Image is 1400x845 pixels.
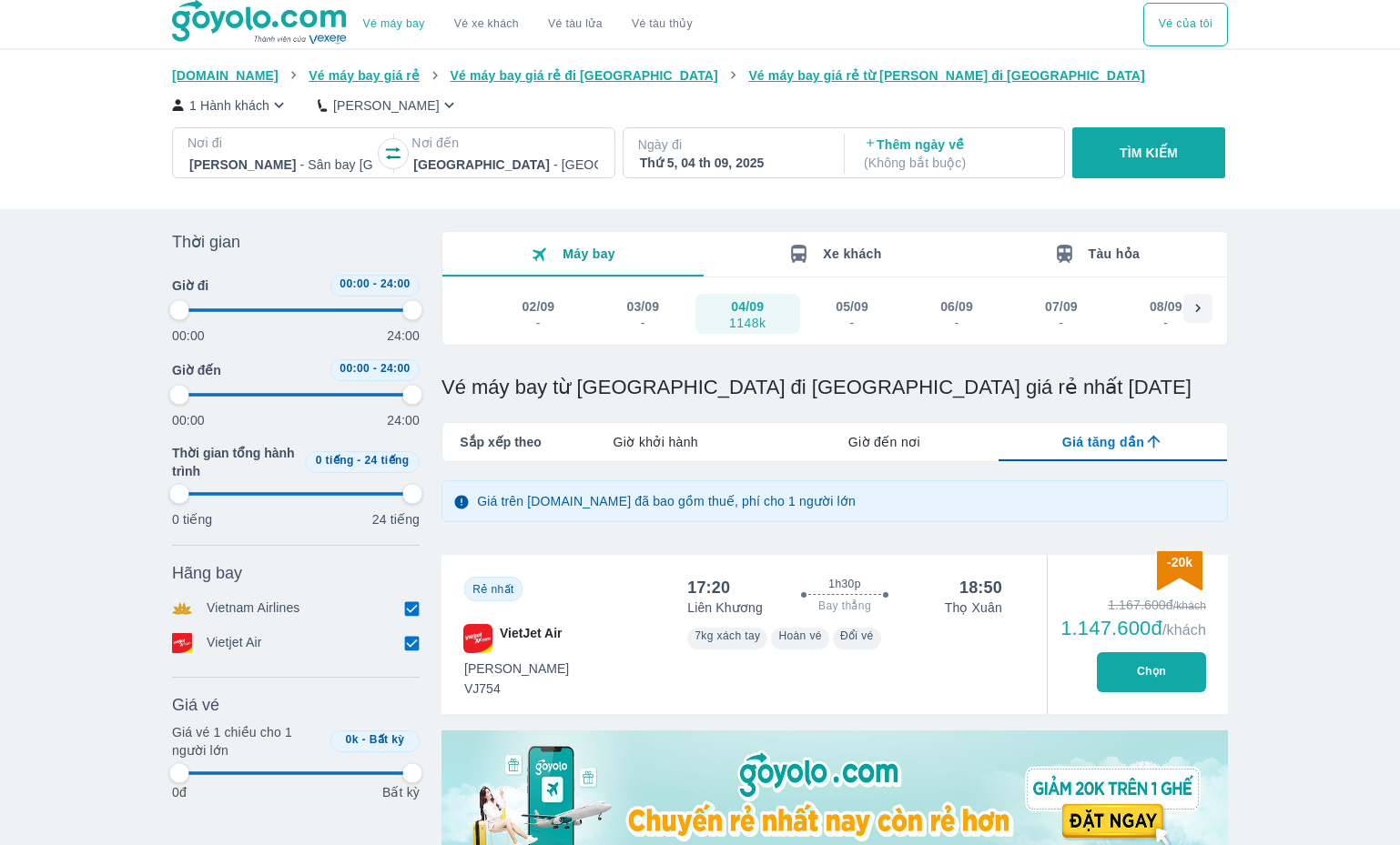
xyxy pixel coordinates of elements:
p: 0đ [172,783,187,801]
div: 02/09 [522,297,555,316]
span: VietJet Air [500,624,562,653]
span: Tàu hỏa [1089,246,1141,261]
span: Rẻ nhất [472,583,513,596]
div: 1.147.600đ [1060,618,1206,639]
span: Máy bay [563,246,615,261]
span: - [362,733,366,746]
p: TÌM KIẾM [1120,144,1178,162]
button: Vé tàu thủy [617,3,707,46]
nav: breadcrumb [172,66,1228,85]
div: 17:20 [687,577,730,599]
div: 08/09 [1150,297,1182,316]
p: ( Không bắt buộc ) [864,154,1048,172]
span: VJ754 [464,679,569,698]
p: Thọ Xuân [945,599,1002,617]
div: 06/09 [940,297,973,316]
p: Giá vé 1 chiều cho 1 người lớn [172,723,323,759]
div: 18:50 [959,577,1002,599]
span: Vé máy bay giá rẻ đi [GEOGRAPHIC_DATA] [451,68,718,83]
p: 24:00 [387,411,420,429]
button: [PERSON_NAME] [318,96,459,115]
span: 1h30p [828,577,860,591]
a: Vé xe khách [454,17,519,31]
div: - [941,316,972,330]
span: 24:00 [380,362,411,375]
p: 00:00 [172,327,205,345]
span: [PERSON_NAME] [464,659,569,678]
img: discount [1157,551,1202,590]
span: 24:00 [380,277,411,290]
span: Vé máy bay giá rẻ từ [PERSON_NAME] đi [GEOGRAPHIC_DATA] [748,68,1145,83]
span: Vé máy bay giá rẻ [309,68,420,83]
button: Vé của tôi [1143,3,1228,46]
span: 00:00 [340,277,370,290]
span: [DOMAIN_NAME] [172,68,279,83]
div: 1148k [729,316,766,330]
div: choose transportation mode [1143,3,1228,46]
span: -20k [1167,555,1192,569]
div: 07/09 [1045,297,1078,316]
span: - [373,362,377,375]
p: Liên Khương [687,599,763,617]
div: 1.167.600đ [1060,596,1206,614]
span: - [357,454,360,467]
a: Vé máy bay [363,17,425,31]
span: Giờ khởi hành [614,433,698,451]
span: Thời gian tổng hành trình [172,444,298,480]
p: Ngày đi [638,136,826,154]
span: Hoàn vé [778,629,822,642]
div: - [837,316,867,330]
p: 24 tiếng [372,510,420,528]
div: lab API tabs example [542,423,1227,461]
div: - [523,316,554,330]
p: 00:00 [172,411,205,429]
p: 0 tiếng [172,510,212,528]
span: /khách [1162,622,1206,638]
button: Chọn [1097,652,1206,692]
span: Giá vé [172,694,219,716]
button: TÌM KIẾM [1072,127,1224,178]
span: Giờ đến nơi [848,433,920,451]
span: 00:00 [340,362,370,375]
img: VJ [463,624,492,653]
span: Giá tăng dần [1062,433,1144,451]
p: 24:00 [387,327,420,345]
div: 05/09 [836,297,868,316]
div: - [627,316,658,330]
p: Thêm ngày về [864,136,1048,172]
div: 03/09 [626,297,659,316]
span: Sắp xếp theo [460,433,542,451]
span: 0 tiếng [316,454,354,467]
h1: Vé máy bay từ [GEOGRAPHIC_DATA] đi [GEOGRAPHIC_DATA] giá rẻ nhất [DATE] [441,375,1228,400]
span: Bất kỳ [370,733,405,746]
span: 24 tiếng [365,454,410,467]
div: scrollable day and price [486,294,1183,334]
p: 1 Hành khách [189,96,269,115]
a: Vé tàu lửa [533,3,617,46]
p: Nơi đến [411,134,599,152]
p: Vietjet Air [207,633,262,653]
span: 7kg xách tay [695,629,760,642]
p: Vietnam Airlines [207,599,300,619]
div: 04/09 [731,297,764,316]
p: Giá trên [DOMAIN_NAME] đã bao gồm thuế, phí cho 1 người lớn [477,492,856,510]
span: Đổi vé [840,629,874,642]
div: - [1046,316,1077,330]
p: Nơi đi [188,134,375,152]
p: Bất kỳ [382,783,420,801]
span: Giờ đi [172,277,208,295]
div: Thứ 5, 04 th 09, 2025 [640,154,824,172]
div: - [1151,316,1182,330]
span: 0k [346,733,359,746]
span: Xe khách [823,246,881,261]
span: Giờ đến [172,361,221,379]
span: Hãng bay [172,562,242,584]
span: - [373,277,377,290]
span: Thời gian [172,231,240,253]
p: [PERSON_NAME] [333,96,440,115]
button: 1 Hành khách [172,96,289,115]
div: choose transportation mode [349,3,707,46]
